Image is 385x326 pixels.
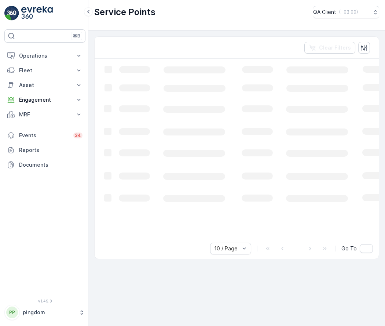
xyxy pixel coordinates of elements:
a: Events34 [4,128,85,143]
button: PPpingdom [4,305,85,320]
p: Engagement [19,96,71,104]
button: Clear Filters [304,42,355,54]
p: Events [19,132,69,139]
p: Clear Filters [319,44,351,51]
p: Reports [19,146,82,154]
p: Documents [19,161,82,169]
a: Documents [4,157,85,172]
div: PP [6,307,18,318]
p: Fleet [19,67,71,74]
button: Operations [4,48,85,63]
img: logo_light-DOdMpM7g.png [21,6,53,21]
button: MRF [4,107,85,122]
img: logo [4,6,19,21]
button: Engagement [4,93,85,107]
p: ⌘B [73,33,80,39]
p: 34 [75,133,81,138]
p: MRF [19,111,71,118]
p: ( +03:00 ) [339,9,358,15]
a: Reports [4,143,85,157]
button: Fleet [4,63,85,78]
span: Go To [341,245,357,252]
p: pingdom [23,309,75,316]
p: QA Client [313,8,336,16]
p: Asset [19,81,71,89]
p: Service Points [94,6,155,18]
span: v 1.49.0 [4,299,85,303]
button: Asset [4,78,85,93]
button: QA Client(+03:00) [313,6,379,18]
p: Operations [19,52,71,59]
